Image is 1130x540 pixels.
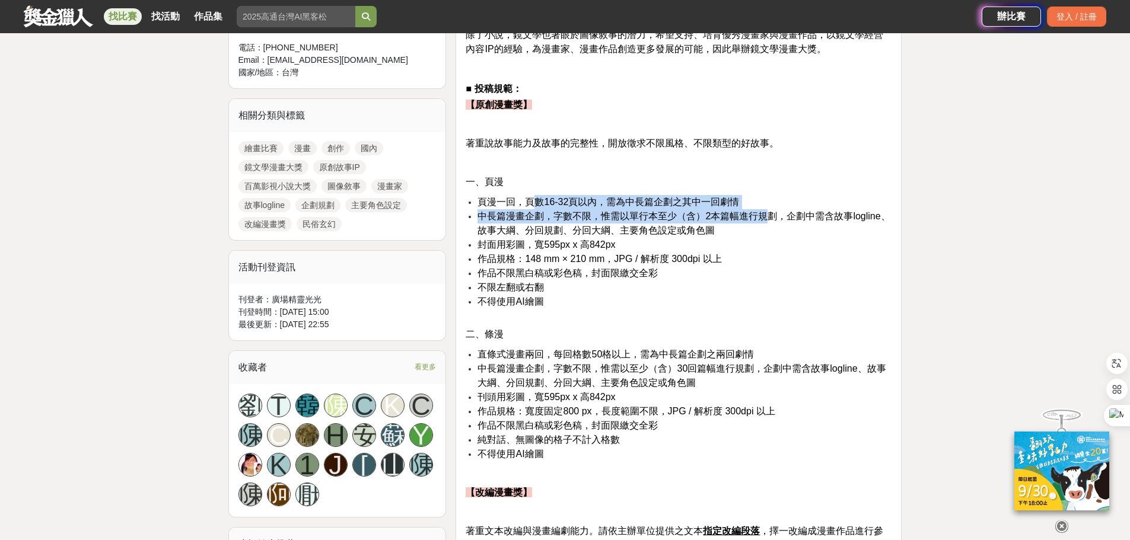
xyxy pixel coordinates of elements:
[189,8,227,25] a: 作品集
[229,251,446,284] div: 活動刊登資訊
[147,8,184,25] a: 找活動
[238,217,292,231] a: 改編漫畫獎
[478,434,620,445] span: 純對話、無圖像的格子不計入格數
[381,394,405,417] a: K
[238,394,262,417] div: 劉
[352,453,376,477] a: [
[381,453,405,477] a: 山
[282,68,298,77] span: 台灣
[982,7,1041,27] a: 辦比賽
[238,483,262,506] a: 陳
[238,68,282,77] span: 國家/地區：
[352,394,376,417] a: C
[238,179,317,193] a: 百萬影視小說大獎
[324,423,348,447] a: H
[295,394,319,417] a: 韓
[322,141,350,155] a: 創作
[703,526,760,536] u: 指定改編段落
[466,100,532,110] strong: 【原創漫畫獎】
[238,160,308,174] a: 鏡文學漫畫大獎
[466,84,521,94] strong: ■ 投稿規範：
[1047,7,1106,27] div: 登入 / 註冊
[324,453,348,477] a: J
[478,449,543,459] span: 不得使用AI繪圖
[237,6,355,27] input: 2025高通台灣AI黑客松
[381,423,405,447] a: 蘇
[466,30,883,54] span: 除了小說，鏡文學也著眼於圖像敘事的潛力，希望支持、培育優秀漫畫家與漫畫作品，以鏡文學經營內容IP的經驗，為漫畫家、漫畫作品創造更多發展的可能，因此舉辦鏡文學漫畫大獎。
[409,394,433,417] a: C
[238,54,413,66] div: Email： [EMAIL_ADDRESS][DOMAIN_NAME]
[295,453,319,477] a: 1
[478,282,544,292] span: 不限左翻或右翻
[371,179,408,193] a: 漫畫家
[238,141,284,155] a: 繪畫比賽
[295,423,319,447] a: Avatar
[238,453,262,477] a: Avatar
[478,268,658,278] span: 作品不限黑白稿或彩色稿，封面限繳交全彩
[478,296,543,306] span: 不得使用AI繪圖
[352,423,376,447] a: 安
[267,394,291,417] div: T
[238,198,291,212] a: 故事logline
[345,198,407,212] a: 主要角色設定
[313,160,366,174] a: 原創故事IP
[478,211,890,235] span: 中長篇漫畫企劃，字數不限，惟需以單行本至少（含）2本篇幅進行規劃，企劃中需含故事logline、故事大綱、分回規劃、分回大綱、主要角色設定或角色圖
[295,483,319,506] a: 厭
[267,423,291,447] a: C
[355,141,383,155] a: 國內
[1014,430,1109,509] img: ff197300-f8ee-455f-a0ae-06a3645bc375.jpg
[466,138,779,148] span: 著重說故事能力及故事的完整性，開放徵求不限風格、不限類型的好故事。
[322,179,367,193] a: 圖像敘事
[466,487,532,497] strong: 【改編漫畫獎】
[238,293,437,306] div: 刊登者： 廣場精靈光光
[295,198,340,212] a: 企劃規劃
[238,306,437,318] div: 刊登時間： [DATE] 15:00
[478,392,615,402] span: 刊頭用彩圖，寬595px x 高842px
[478,254,721,264] span: 作品規格：148 mm × 210 mm，JPG / 解析度 300dpi 以上
[238,318,437,331] div: 最後更新： [DATE] 22:55
[297,217,342,231] a: 民俗玄幻
[466,329,504,339] span: 二、條漫
[104,8,142,25] a: 找比賽
[478,197,739,207] span: 頁漫一回，頁數16-32頁以內，需為中長篇企劃之其中一回劇情
[324,394,348,417] a: 陳
[478,349,754,359] span: 直條式漫畫兩回，每回格數50格以上，需為中長篇企劃之兩回劇情
[415,360,436,373] span: 看更多
[409,453,433,477] a: 陳
[238,362,267,372] span: 收藏者
[238,423,262,447] a: 陳
[478,420,658,430] span: 作品不限黑白稿或彩色稿，封面限繳交全彩
[239,453,262,476] img: Avatar
[478,363,886,388] span: 中長篇漫畫企劃，字數不限，惟需以至少（含）30回篇幅進行規劃，企劃中需含故事logline、故事大綱、分回規劃、分回大綱、主要角色設定或角色圖
[229,99,446,132] div: 相關分類與標籤
[296,424,319,446] img: Avatar
[466,177,504,187] span: 一、頁漫
[238,41,413,54] div: 電話： [PHONE_NUMBER]
[267,483,291,506] a: 阿
[267,453,291,477] a: K
[288,141,317,155] a: 漫畫
[478,406,775,416] span: 作品規格：寬度固定800 px，長度範圍不限，JPG / 解析度 300dpi 以上
[409,423,433,447] a: Y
